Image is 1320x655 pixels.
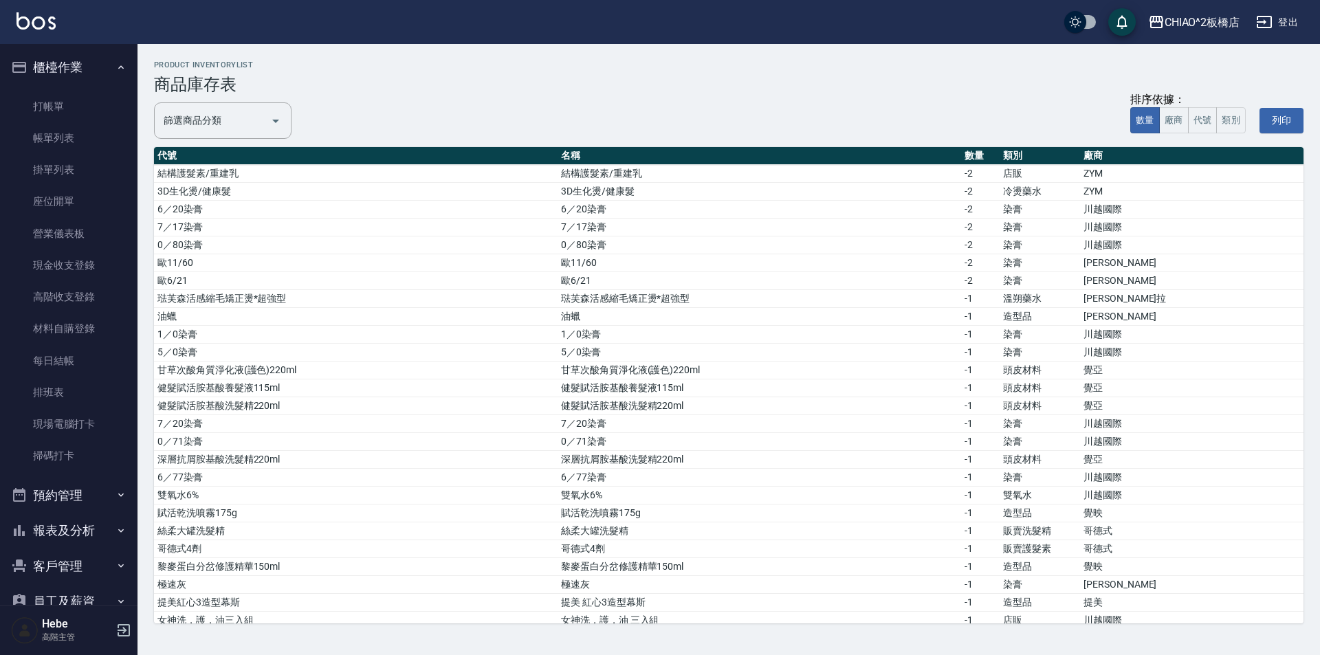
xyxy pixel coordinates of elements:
td: -1 [961,362,1000,379]
th: 廠商 [1080,147,1303,165]
button: 員工及薪資 [5,584,132,619]
td: 哥德式4劑 [154,540,558,558]
td: -1 [961,397,1000,415]
td: 3D生化燙/健康髮 [558,183,961,201]
td: -2 [961,272,1000,290]
td: 6／20染膏 [558,201,961,219]
button: 報表及分析 [5,513,132,548]
input: 分類名稱 [160,109,265,133]
td: 染膏 [1000,236,1080,254]
td: 染膏 [1000,469,1080,487]
button: 廠商 [1159,107,1189,134]
td: 頭皮材料 [1000,379,1080,397]
p: 高階主管 [42,631,112,643]
td: -1 [961,379,1000,397]
td: 川越國際 [1080,326,1303,344]
td: 6／77染膏 [558,469,961,487]
td: 健髮賦活胺基酸洗髮精220ml [558,397,961,415]
td: -1 [961,433,1000,451]
td: -1 [961,469,1000,487]
td: 6／77染膏 [154,469,558,487]
td: 0／80染膏 [154,236,558,254]
td: 油蠟 [558,308,961,326]
td: 川越國際 [1080,201,1303,219]
button: save [1108,8,1136,36]
td: -1 [961,504,1000,522]
td: [PERSON_NAME] [1080,308,1303,326]
td: 賦活乾洗噴霧175g [154,504,558,522]
td: -2 [961,254,1000,272]
td: 造型品 [1000,308,1080,326]
td: -1 [961,612,1000,630]
a: 座位開單 [5,186,132,217]
td: 哥德式 [1080,540,1303,558]
td: 染膏 [1000,201,1080,219]
td: 歐11/60 [154,254,558,272]
td: [PERSON_NAME] [1080,254,1303,272]
button: 列印 [1259,108,1303,133]
td: 冷燙藥水 [1000,183,1080,201]
td: 覺亞 [1080,397,1303,415]
a: 現金收支登錄 [5,249,132,281]
td: 店販 [1000,612,1080,630]
button: 登出 [1251,10,1303,35]
a: 排班表 [5,377,132,408]
td: -2 [961,183,1000,201]
td: 染膏 [1000,344,1080,362]
td: 染膏 [1000,219,1080,236]
td: 販賣洗髮精 [1000,522,1080,540]
td: 深層抗屑胺基酸洗髮精220ml [154,451,558,469]
td: 歐6/21 [154,272,558,290]
th: 類別 [1000,147,1080,165]
td: 5／0染膏 [154,344,558,362]
td: 健髮賦活胺基酸養髮液115ml [558,379,961,397]
td: 頭皮材料 [1000,397,1080,415]
td: 哥德式4劑 [558,540,961,558]
img: Logo [16,12,56,30]
td: 染膏 [1000,415,1080,433]
td: -1 [961,415,1000,433]
td: 川越國際 [1080,415,1303,433]
button: 代號 [1188,107,1218,134]
td: 0／80染膏 [558,236,961,254]
td: 哥德式 [1080,522,1303,540]
td: 歐6/21 [558,272,961,290]
td: 健髮賦活胺基酸洗髮精220ml [154,397,558,415]
button: 數量 [1130,107,1160,134]
td: -1 [961,540,1000,558]
td: 極速灰 [558,576,961,594]
button: 類別 [1216,107,1246,134]
td: 深層抗屑胺基酸洗髮精220ml [558,451,961,469]
td: 店販 [1000,165,1080,183]
td: 染膏 [1000,272,1080,290]
a: 現場電腦打卡 [5,408,132,440]
td: 染膏 [1000,433,1080,451]
td: 1／0染膏 [558,326,961,344]
td: 0／71染膏 [558,433,961,451]
td: 覺亞 [1080,362,1303,379]
td: 提美紅心3造型幕斯 [154,594,558,612]
td: 覺亞 [1080,451,1303,469]
td: 黎麥蛋白分岔修護精華150ml [558,558,961,576]
h5: Hebe [42,617,112,631]
td: 女神洗，護，油三入組 [154,612,558,630]
td: [PERSON_NAME] [1080,272,1303,290]
td: 頭皮材料 [1000,451,1080,469]
td: 絲柔大罐洗髮精 [558,522,961,540]
th: 名稱 [558,147,961,165]
td: 絲柔大罐洗髮精 [154,522,558,540]
td: 7／17染膏 [558,219,961,236]
h2: product inventoryList [154,60,1303,69]
td: 川越國際 [1080,236,1303,254]
td: -1 [961,522,1000,540]
td: -1 [961,308,1000,326]
a: 營業儀表板 [5,218,132,249]
td: 川越國際 [1080,433,1303,451]
td: 雙氧水6% [558,487,961,504]
button: 客戶管理 [5,548,132,584]
td: 結構護髮素/重建乳 [154,165,558,183]
td: 染膏 [1000,576,1080,594]
td: 3D生化燙/健康髮 [154,183,558,201]
td: -1 [961,326,1000,344]
td: 歐11/60 [558,254,961,272]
